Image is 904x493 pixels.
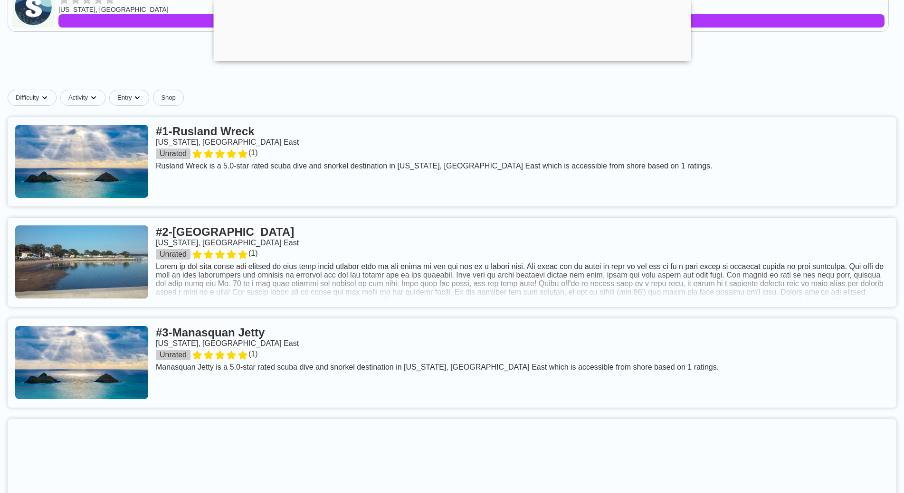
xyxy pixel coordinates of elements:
[109,90,153,106] button: Entrydropdown caret
[41,94,48,102] img: dropdown caret
[117,94,132,102] span: Entry
[68,94,88,102] span: Activity
[153,90,183,106] a: Shop
[58,5,885,14] div: [US_STATE], [GEOGRAPHIC_DATA]
[133,94,141,102] img: dropdown caret
[60,90,109,106] button: Activitydropdown caret
[58,14,885,28] a: Check Availability
[90,94,97,102] img: dropdown caret
[8,90,60,106] button: Difficultydropdown caret
[16,94,39,102] span: Difficulty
